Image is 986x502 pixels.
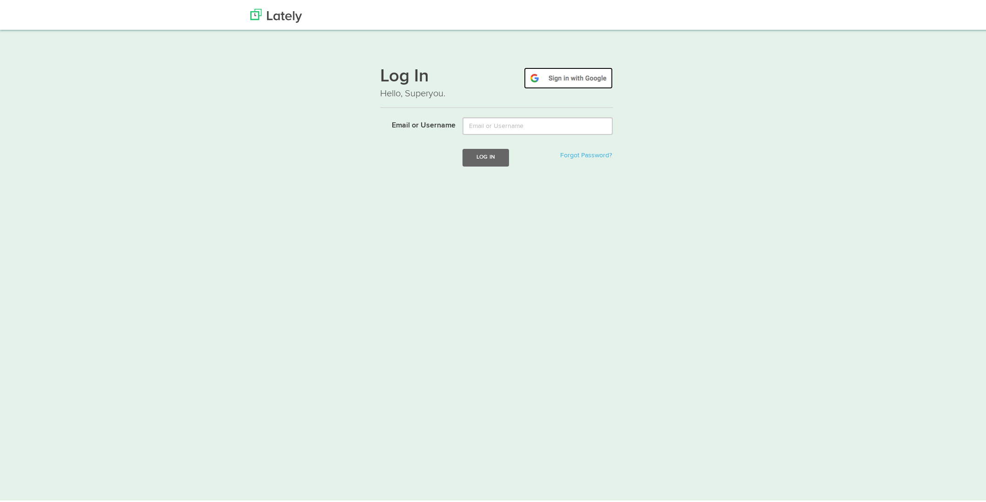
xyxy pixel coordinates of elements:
label: Email or Username [373,115,456,129]
button: Log In [463,147,509,164]
input: Email or Username [463,115,613,133]
p: Hello, Superyou. [380,85,613,99]
img: Lately [250,7,302,21]
a: Forgot Password? [560,150,612,157]
h1: Log In [380,66,613,85]
img: google-signin.png [524,66,613,87]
